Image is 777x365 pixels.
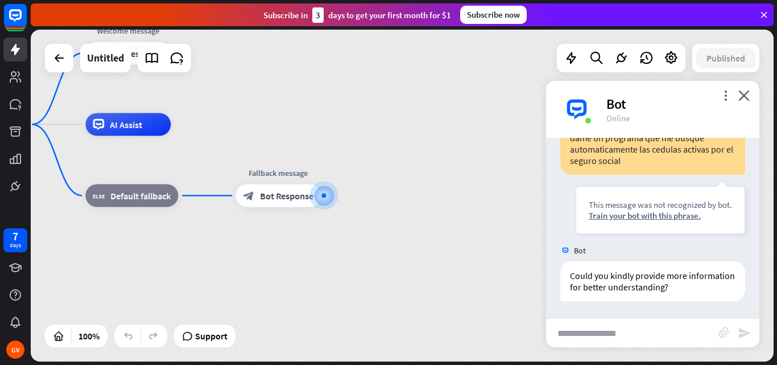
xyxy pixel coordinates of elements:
span: Support [195,327,228,345]
span: Bot Response [260,190,313,202]
i: block_bot_response [243,190,254,202]
div: Online [606,113,746,124]
i: block_attachment [718,327,730,338]
div: Could you kindly provide more information for better understanding? [560,261,745,301]
i: block_fallback [93,190,105,202]
i: more_vert [720,90,731,101]
div: Fallback message [227,167,329,179]
span: AI Assist [110,119,142,130]
div: Welcome message [77,25,179,36]
a: 7 days [3,228,27,252]
div: Bot [606,95,746,113]
div: This message was not recognized by bot. [589,199,732,210]
div: 3 [312,7,324,23]
div: GV [6,341,24,359]
span: Default fallback [110,190,171,202]
div: Train your bot with this phrase. [589,210,732,221]
div: Subscribe now [460,6,527,24]
button: Open LiveChat chat widget [9,5,43,39]
div: Subscribe in days to get your first month for $1 [263,7,451,23]
div: 7 [13,231,18,241]
div: 100% [75,327,103,345]
div: Untitled [87,44,124,72]
div: dame un programa que me busque automaticamente las cedulas activas por el seguro social [560,124,745,175]
span: Bot [574,245,586,256]
div: days [10,241,21,249]
i: send [738,326,751,340]
button: Published [696,48,755,68]
i: close [738,90,750,101]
